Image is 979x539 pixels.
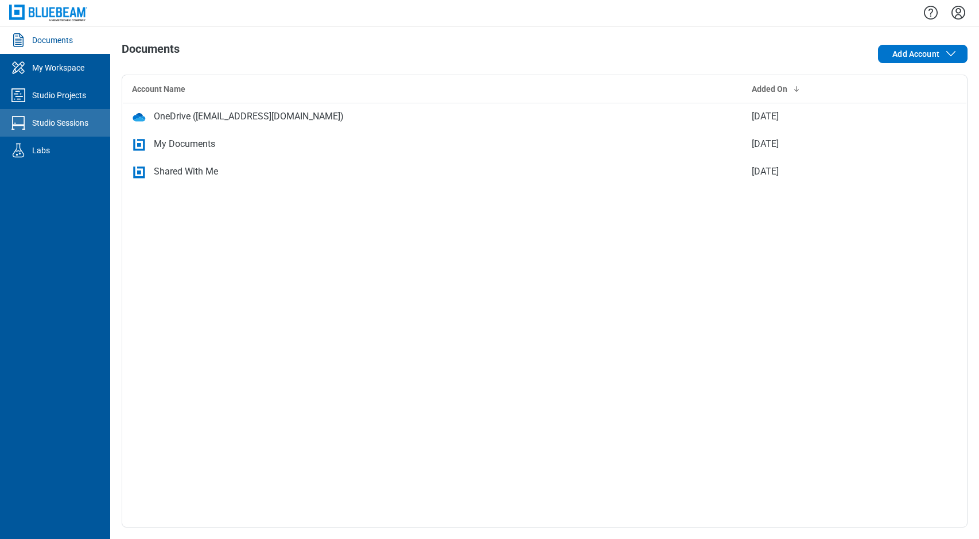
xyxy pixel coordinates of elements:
table: bb-data-table [122,75,967,186]
button: Settings [949,3,968,22]
div: Studio Sessions [32,117,88,129]
span: Add Account [892,48,939,60]
div: My Workspace [32,62,84,73]
td: [DATE] [743,158,911,185]
div: OneDrive ([EMAIL_ADDRESS][DOMAIN_NAME]) [154,110,344,123]
button: Add Account [878,45,968,63]
div: Documents [32,34,73,46]
div: Shared With Me [154,165,218,179]
td: [DATE] [743,103,911,130]
div: Account Name [132,83,733,95]
td: [DATE] [743,130,911,158]
svg: My Workspace [9,59,28,77]
svg: Labs [9,141,28,160]
div: Labs [32,145,50,156]
h1: Documents [122,42,180,61]
div: Added On [752,83,902,95]
svg: Studio Projects [9,86,28,104]
img: Bluebeam, Inc. [9,5,87,21]
div: Studio Projects [32,90,86,101]
svg: Studio Sessions [9,114,28,132]
div: My Documents [154,137,215,151]
svg: Documents [9,31,28,49]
